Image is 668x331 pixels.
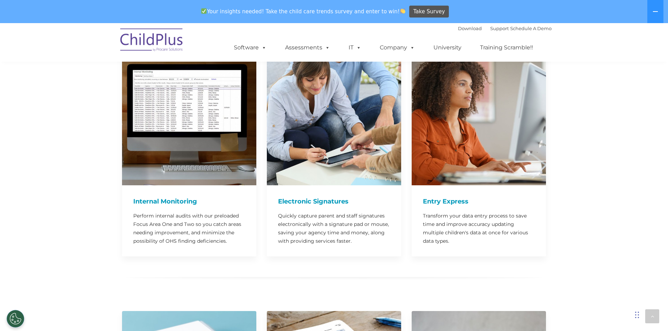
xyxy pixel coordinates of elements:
[553,255,668,331] iframe: Chat Widget
[7,310,24,327] button: Cookies Settings
[373,41,422,55] a: Company
[423,196,535,206] h4: Entry Express
[635,304,639,325] div: Drag
[510,26,552,31] a: Schedule A Demo
[198,5,409,18] span: Your insights needed! Take the child care trends survey and enter to win!
[409,6,449,18] a: Take Survey
[426,41,468,55] a: University
[458,26,482,31] a: Download
[278,196,390,206] h4: Electronic Signatures
[278,41,337,55] a: Assessments
[133,212,245,245] p: Perform internal audits with our preloaded Focus Area One and Two so you catch areas needing impr...
[133,196,245,206] h4: Internal Monitoring
[490,26,509,31] a: Support
[342,41,368,55] a: IT
[423,212,535,245] p: Transform your data entry process to save time and improve accuracy updating multiple children's ...
[201,8,207,14] img: ✅
[267,51,401,185] img: ElectronicSignature-750
[400,8,405,14] img: 👏
[278,212,390,245] p: Quickly capture parent and staff signatures electronically with a signature pad or mouse, saving ...
[473,41,540,55] a: Training Scramble!!
[413,6,445,18] span: Take Survey
[458,26,552,31] font: |
[117,23,187,58] img: ChildPlus by Procare Solutions
[227,41,274,55] a: Software
[122,51,256,185] img: InternalMonitoring750
[412,51,546,185] img: Entry-Express-750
